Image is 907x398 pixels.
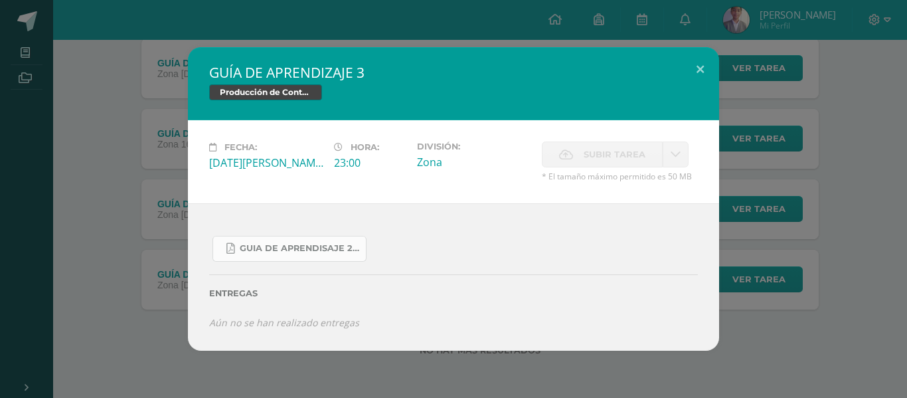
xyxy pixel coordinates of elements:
[209,63,698,82] h2: GUÍA DE APRENDIZAJE 3
[212,236,367,262] a: Guia de aprendisaje 2 unidad 3.pdf
[663,142,689,167] a: La fecha de entrega ha expirado
[542,171,698,182] span: * El tamaño máximo permitido es 50 MB
[351,142,379,152] span: Hora:
[681,47,719,92] button: Close (Esc)
[240,243,359,254] span: Guia de aprendisaje 2 unidad 3.pdf
[542,142,663,167] label: La fecha de entrega ha expirado
[417,155,531,169] div: Zona
[209,84,322,100] span: Producción de Contenidos Digitales
[334,155,406,170] div: 23:00
[209,316,359,329] i: Aún no se han realizado entregas
[417,142,531,151] label: División:
[209,155,323,170] div: [DATE][PERSON_NAME]
[224,142,257,152] span: Fecha:
[209,288,698,298] label: Entregas
[584,142,645,167] span: Subir tarea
